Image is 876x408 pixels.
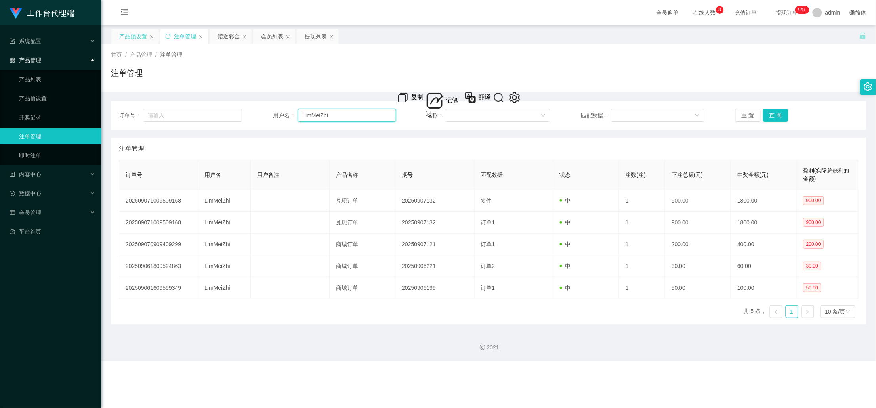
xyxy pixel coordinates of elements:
td: 1 [619,212,665,234]
td: 900.00 [665,212,731,234]
td: LimMeiZhi [198,234,251,255]
img: V078A+5A6nx3rvGSgAAAABJRU5ErkJggg== [508,91,521,104]
td: 20250906221 [395,255,474,277]
i: 图标: setting [864,82,872,91]
span: 900.00 [803,218,824,227]
i: 图标: close [242,34,247,39]
td: 兑现订单 [330,212,395,234]
i: 图标: check-circle-o [10,191,15,196]
span: / [125,52,127,58]
a: 产品预设置 [19,90,95,106]
span: 产品管理 [10,57,41,63]
td: 1800.00 [731,190,797,212]
i: 图标: close [286,34,290,39]
span: 注数(注) [626,172,646,178]
span: 匹配数据 [481,172,503,178]
i: 图标: copyright [480,345,485,350]
span: 用户名： [273,111,298,120]
td: 商城订单 [330,234,395,255]
span: 会员管理 [10,209,41,216]
td: 1 [619,190,665,212]
i: 图标: right [805,310,810,314]
td: LimMeiZhi [198,190,251,212]
span: 30.00 [803,262,821,270]
span: 中 [560,285,571,291]
span: 复制 [411,94,424,100]
button: 重 置 [735,109,761,122]
input: 请输入 [298,109,397,122]
span: 产品名称 [336,172,358,178]
td: 30.00 [665,255,731,277]
img: note_menu_logo.png [425,91,444,110]
i: 图标: down [541,113,546,119]
i: 图标: unlock [859,32,866,39]
i: 图标: form [10,38,15,44]
span: 50.00 [803,283,821,292]
td: LimMeiZhi [198,277,251,299]
h1: 工作台代理端 [27,0,74,26]
span: 提现订单 [772,10,802,15]
td: 202509071009509168 [119,190,198,212]
td: 202509061809524863 [119,255,198,277]
a: 即时注单 [19,147,95,163]
span: 订单1 [481,241,495,247]
td: 20250907132 [395,190,474,212]
i: 图标: global [850,10,855,15]
span: 翻译 [478,94,491,100]
td: 1 [619,234,665,255]
span: 中 [560,197,571,204]
span: 产品管理 [130,52,152,58]
span: 用户名 [204,172,221,178]
td: 100.00 [731,277,797,299]
span: 订单2 [481,263,495,269]
span: 下注总额(元) [672,172,703,178]
td: 1 [619,255,665,277]
a: 开奖记录 [19,109,95,125]
sup: 8 [716,6,724,14]
img: BTcnyCAlw1Z8AAAAAElFTkSuQmCC [464,91,477,104]
img: QtYUP8cfqPMfAJRDKZHrUPWhEAAAAASUVORK5CYII= [397,91,409,104]
li: 1 [786,305,798,318]
a: 1 [786,306,798,318]
i: 图标: menu-fold [111,0,138,26]
td: 202509070909409299 [119,234,198,255]
img: 6JHfgLzKFOjSb3L5AAAAAASUVORK5CYII= [492,91,505,104]
input: 请输入 [143,109,242,122]
a: 图标: dashboard平台首页 [10,224,95,239]
span: 盈利(实际总获利的金额) [803,167,849,182]
div: 产品预设置 [119,29,147,44]
td: 兑现订单 [330,190,395,212]
span: 匹配数据： [581,111,611,120]
span: / [155,52,157,58]
i: 图标: close [329,34,334,39]
i: 图标: down [695,113,700,119]
a: 注单管理 [19,128,95,144]
span: 中 [560,263,571,269]
td: 20250907132 [395,212,474,234]
td: 商城订单 [330,255,395,277]
td: 200.00 [665,234,731,255]
span: 多件 [481,197,492,204]
li: 共 5 条， [744,305,767,318]
div: 提现列表 [305,29,327,44]
div: 10 条/页 [825,306,845,318]
td: 商城订单 [330,277,395,299]
i: 图标: close [198,34,203,39]
span: 中奖金额(元) [737,172,769,178]
span: 首页 [111,52,122,58]
span: 订单1 [481,285,495,291]
td: 20250907121 [395,234,474,255]
span: 中 [560,241,571,247]
li: 下一页 [802,305,814,318]
i: 图标: table [10,210,15,215]
span: 200.00 [803,240,824,249]
span: 状态 [560,172,571,178]
a: 工作台代理端 [10,10,74,16]
img: logo.9652507e.png [10,8,22,19]
div: 会员列表 [261,29,283,44]
span: 900.00 [803,196,824,205]
td: 400.00 [731,234,797,255]
td: 50.00 [665,277,731,299]
span: 订单号： [119,111,143,120]
span: 用户备注 [257,172,279,178]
